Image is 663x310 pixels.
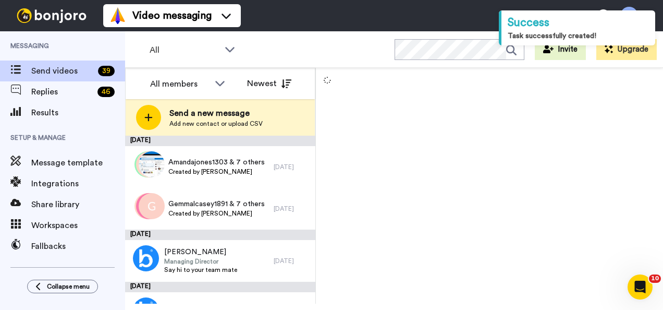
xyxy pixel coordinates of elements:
span: Fallbacks [31,240,125,253]
span: Gemmalcasey1891 & 7 others [168,199,265,209]
img: z.png [136,151,162,177]
span: Workspaces [31,219,125,232]
span: [PERSON_NAME] [164,247,237,257]
span: All [150,44,219,56]
span: Message template [31,157,125,169]
div: [DATE] [125,136,315,146]
div: [DATE] [125,230,315,240]
div: 46 [97,87,115,97]
img: vm-color.svg [109,7,126,24]
span: Collapse menu [47,282,90,291]
span: Amandajones1303 & 7 others [168,157,265,168]
span: Created by [PERSON_NAME] [168,168,265,176]
img: s.png [136,193,162,219]
img: bj-logo-header-white.svg [13,8,91,23]
img: r.png [134,193,161,219]
div: 39 [98,66,115,76]
img: 0b47ba46-9c7c-4042-8d61-87657e3b92a5.jpg [139,151,165,177]
button: Newest [239,73,299,94]
span: Say hi to your team mate [164,266,237,274]
span: 10 [649,275,661,283]
img: g.png [139,193,165,219]
button: Invite [535,39,586,60]
div: [DATE] [125,282,315,292]
span: Video messaging [132,8,212,23]
iframe: Intercom live chat [628,275,653,300]
span: Results [31,106,125,119]
span: Integrations [31,177,125,190]
span: Send a new message [169,107,263,120]
span: Managing Director [164,257,237,266]
div: Success [508,15,649,31]
span: Add new contact or upload CSV [169,120,263,128]
img: c.png [134,151,161,177]
span: Send videos [31,65,94,77]
img: 68a3e1fe-e9b7-4177-81fe-ca5a74268a25.png [133,245,159,271]
button: Upgrade [596,39,657,60]
div: [DATE] [274,163,310,171]
div: Task successfully created! [508,31,649,41]
button: Collapse menu [27,280,98,293]
span: Replies [31,86,93,98]
span: Share library [31,198,125,211]
div: [DATE] [274,257,310,265]
span: Created by [PERSON_NAME] [168,209,265,218]
div: [DATE] [274,205,310,213]
div: All members [150,78,210,90]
